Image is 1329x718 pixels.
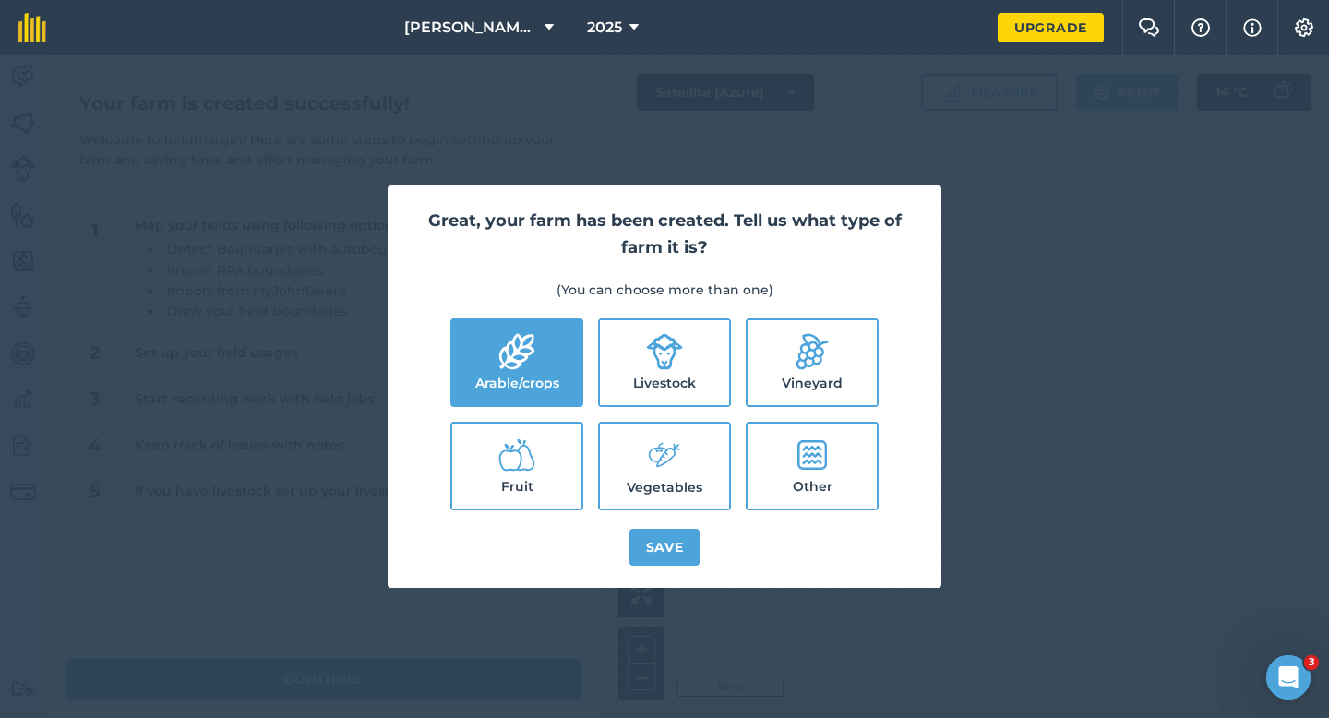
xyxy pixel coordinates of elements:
[587,17,622,39] span: 2025
[998,13,1104,42] a: Upgrade
[1138,18,1160,37] img: Two speech bubbles overlapping with the left bubble in the forefront
[452,424,581,509] label: Fruit
[600,320,729,405] label: Livestock
[1266,655,1311,700] iframe: Intercom live chat
[748,320,877,405] label: Vineyard
[18,13,46,42] img: fieldmargin Logo
[1190,18,1212,37] img: A question mark icon
[1304,655,1319,670] span: 3
[404,17,537,39] span: [PERSON_NAME] Farming Partnership
[452,320,581,405] label: Arable/crops
[600,424,729,509] label: Vegetables
[629,529,700,566] button: Save
[1293,18,1315,37] img: A cog icon
[410,280,919,300] p: (You can choose more than one)
[410,208,919,261] h2: Great, your farm has been created. Tell us what type of farm it is?
[748,424,877,509] label: Other
[1243,17,1262,39] img: svg+xml;base64,PHN2ZyB4bWxucz0iaHR0cDovL3d3dy53My5vcmcvMjAwMC9zdmciIHdpZHRoPSIxNyIgaGVpZ2h0PSIxNy...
